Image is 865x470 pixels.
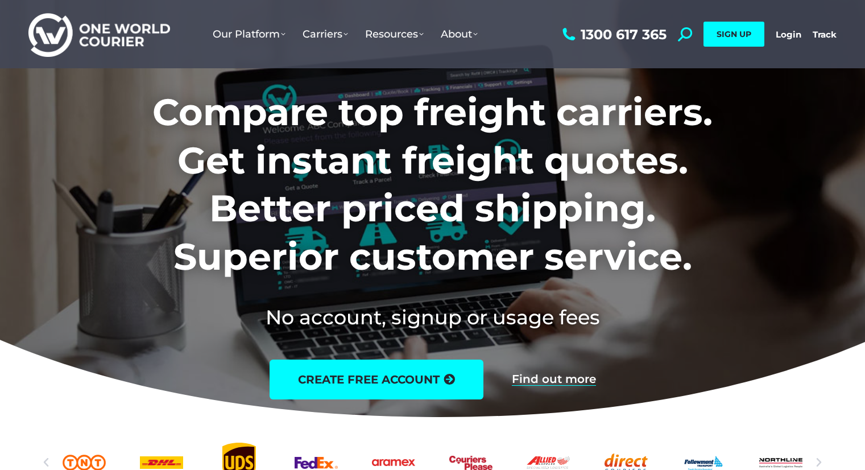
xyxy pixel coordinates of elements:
[365,28,424,40] span: Resources
[432,17,486,52] a: About
[294,17,357,52] a: Carriers
[560,27,667,42] a: 1300 617 365
[357,17,432,52] a: Resources
[77,88,788,281] h1: Compare top freight carriers. Get instant freight quotes. Better priced shipping. Superior custom...
[703,22,764,47] a: SIGN UP
[270,360,483,399] a: create free account
[204,17,294,52] a: Our Platform
[776,29,801,40] a: Login
[303,28,348,40] span: Carriers
[77,303,788,331] h2: No account, signup or usage fees
[213,28,285,40] span: Our Platform
[717,29,751,39] span: SIGN UP
[813,29,837,40] a: Track
[441,28,478,40] span: About
[28,11,170,57] img: One World Courier
[512,373,596,386] a: Find out more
